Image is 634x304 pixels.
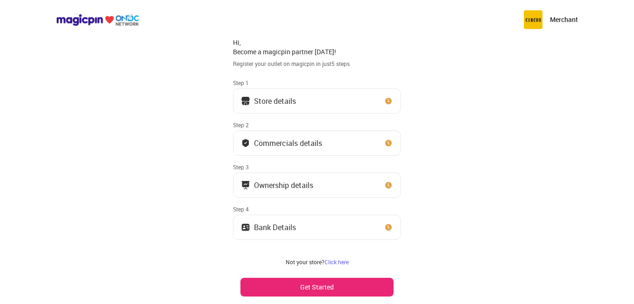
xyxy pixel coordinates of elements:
img: storeIcon.9b1f7264.svg [241,96,250,106]
img: commercials_icon.983f7837.svg [241,181,250,190]
button: Get Started [240,278,394,297]
img: ownership_icon.37569ceb.svg [241,223,250,232]
button: Store details [233,88,401,114]
div: Step 3 [233,163,401,171]
img: circus.b677b59b.png [524,10,542,29]
img: clock_icon_new.67dbf243.svg [384,181,393,190]
img: clock_icon_new.67dbf243.svg [384,96,393,106]
a: Click here [324,258,349,266]
span: Not your store? [286,258,324,266]
img: clock_icon_new.67dbf243.svg [384,138,393,148]
img: ondc-logo-new-small.8a59708e.svg [56,14,139,26]
button: Bank Details [233,215,401,240]
img: clock_icon_new.67dbf243.svg [384,223,393,232]
div: Store details [254,99,296,103]
button: Ownership details [233,173,401,198]
div: Register your outlet on magicpin in just 5 steps [233,60,401,68]
div: Bank Details [254,225,296,230]
img: bank_details_tick.fdc3558c.svg [241,138,250,148]
div: Ownership details [254,183,313,188]
p: Merchant [550,15,578,24]
div: Step 1 [233,79,401,87]
div: Hi, Become a magicpin partner [DATE]! [233,38,401,56]
div: Step 4 [233,205,401,213]
button: Commercials details [233,130,401,156]
div: Commercials details [254,141,322,145]
div: Step 2 [233,121,401,129]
